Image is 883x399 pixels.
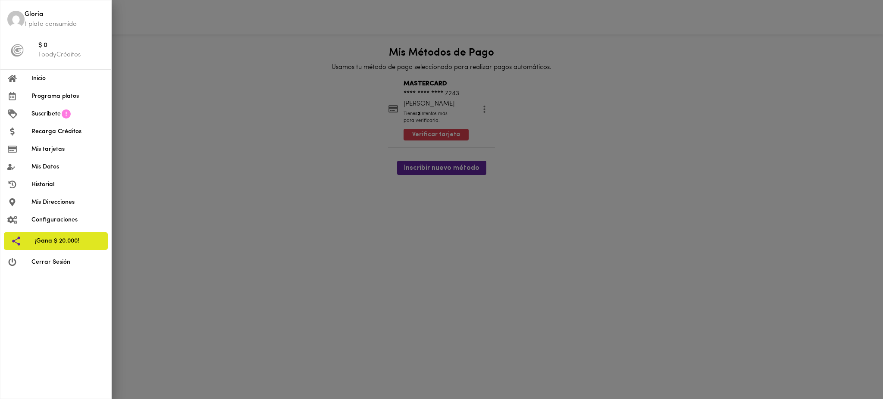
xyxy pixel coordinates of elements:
span: Cerrar Sesión [31,258,104,267]
span: Historial [31,180,104,189]
span: Mis Datos [31,162,104,171]
span: Programa platos [31,92,104,101]
span: Gloria [25,10,104,20]
span: Recarga Créditos [31,127,104,136]
span: Mis Direcciones [31,198,104,207]
img: foody-creditos-black.png [11,44,24,57]
span: Configuraciones [31,215,104,224]
p: FoodyCréditos [38,50,104,59]
span: $ 0 [38,41,104,51]
span: ¡Gana $ 20.000! [35,237,101,246]
span: Suscríbete [31,109,61,118]
p: 1 plato consumido [25,20,104,29]
span: Inicio [31,74,104,83]
span: Mis tarjetas [31,145,104,154]
iframe: Messagebird Livechat Widget [833,349,874,390]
